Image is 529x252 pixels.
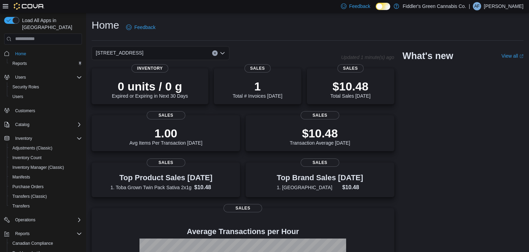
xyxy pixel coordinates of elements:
[1,120,85,129] button: Catalog
[10,192,82,201] span: Transfers (Classic)
[1,106,85,116] button: Customers
[12,194,47,199] span: Transfers (Classic)
[474,2,479,10] span: AF
[112,79,188,93] p: 0 units / 0 g
[15,231,30,236] span: Reports
[132,64,168,72] span: Inventory
[277,184,340,191] dt: 1. [GEOGRAPHIC_DATA]
[10,93,26,101] a: Users
[10,59,82,68] span: Reports
[15,217,35,223] span: Operations
[220,50,225,56] button: Open list of options
[194,183,221,192] dd: $10.48
[123,20,158,34] a: Feedback
[484,2,523,10] p: [PERSON_NAME]
[12,155,42,161] span: Inventory Count
[12,145,52,151] span: Adjustments (Classic)
[7,153,85,163] button: Inventory Count
[403,50,453,61] h2: What's new
[12,107,38,115] a: Customers
[12,216,38,224] button: Operations
[147,158,185,167] span: Sales
[10,154,44,162] a: Inventory Count
[111,184,191,191] dt: 1. Toba Grown Twin Pack Sativa 2x1g
[232,79,282,99] div: Total # Invoices [DATE]
[12,134,82,143] span: Inventory
[1,229,85,239] button: Reports
[349,3,370,10] span: Feedback
[12,94,23,99] span: Users
[10,83,42,91] a: Security Roles
[403,2,466,10] p: Fiddler's Green Cannabis Co.
[10,144,82,152] span: Adjustments (Classic)
[12,73,29,81] button: Users
[12,120,32,129] button: Catalog
[97,227,389,236] h4: Average Transactions per Hour
[245,64,271,72] span: Sales
[10,173,33,181] a: Manifests
[290,126,350,140] p: $10.48
[501,53,523,59] a: View allExternal link
[111,174,221,182] h3: Top Product Sales [DATE]
[301,158,339,167] span: Sales
[12,49,82,58] span: Home
[12,230,82,238] span: Reports
[301,111,339,119] span: Sales
[12,134,35,143] button: Inventory
[342,183,363,192] dd: $10.48
[376,3,390,10] input: Dark Mode
[10,154,82,162] span: Inventory Count
[12,203,30,209] span: Transfers
[10,83,82,91] span: Security Roles
[10,163,82,172] span: Inventory Manager (Classic)
[473,2,481,10] div: Austin Funk
[12,165,64,170] span: Inventory Manager (Classic)
[1,49,85,59] button: Home
[224,204,262,212] span: Sales
[12,120,82,129] span: Catalog
[15,136,32,141] span: Inventory
[92,18,119,32] h1: Home
[10,183,82,191] span: Purchase Orders
[19,17,82,31] span: Load All Apps in [GEOGRAPHIC_DATA]
[10,202,82,210] span: Transfers
[10,173,82,181] span: Manifests
[12,61,27,66] span: Reports
[10,239,56,248] a: Canadian Compliance
[330,79,370,93] p: $10.48
[7,239,85,248] button: Canadian Compliance
[277,174,363,182] h3: Top Brand Sales [DATE]
[12,230,32,238] button: Reports
[129,126,203,146] div: Avg Items Per Transaction [DATE]
[7,192,85,201] button: Transfers (Classic)
[10,192,50,201] a: Transfers (Classic)
[12,184,44,190] span: Purchase Orders
[15,122,29,127] span: Catalog
[7,172,85,182] button: Manifests
[469,2,470,10] p: |
[15,51,26,57] span: Home
[519,54,523,58] svg: External link
[7,82,85,92] button: Security Roles
[7,143,85,153] button: Adjustments (Classic)
[290,126,350,146] div: Transaction Average [DATE]
[232,79,282,93] p: 1
[10,239,82,248] span: Canadian Compliance
[112,79,188,99] div: Expired or Expiring in Next 30 Days
[7,92,85,101] button: Users
[1,134,85,143] button: Inventory
[10,93,82,101] span: Users
[10,144,55,152] a: Adjustments (Classic)
[12,73,82,81] span: Users
[14,3,44,10] img: Cova
[10,183,46,191] a: Purchase Orders
[15,75,26,80] span: Users
[1,215,85,225] button: Operations
[341,55,394,60] p: Updated 1 minute(s) ago
[212,50,218,56] button: Clear input
[10,163,67,172] a: Inventory Manager (Classic)
[1,72,85,82] button: Users
[337,64,363,72] span: Sales
[12,241,53,246] span: Canadian Compliance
